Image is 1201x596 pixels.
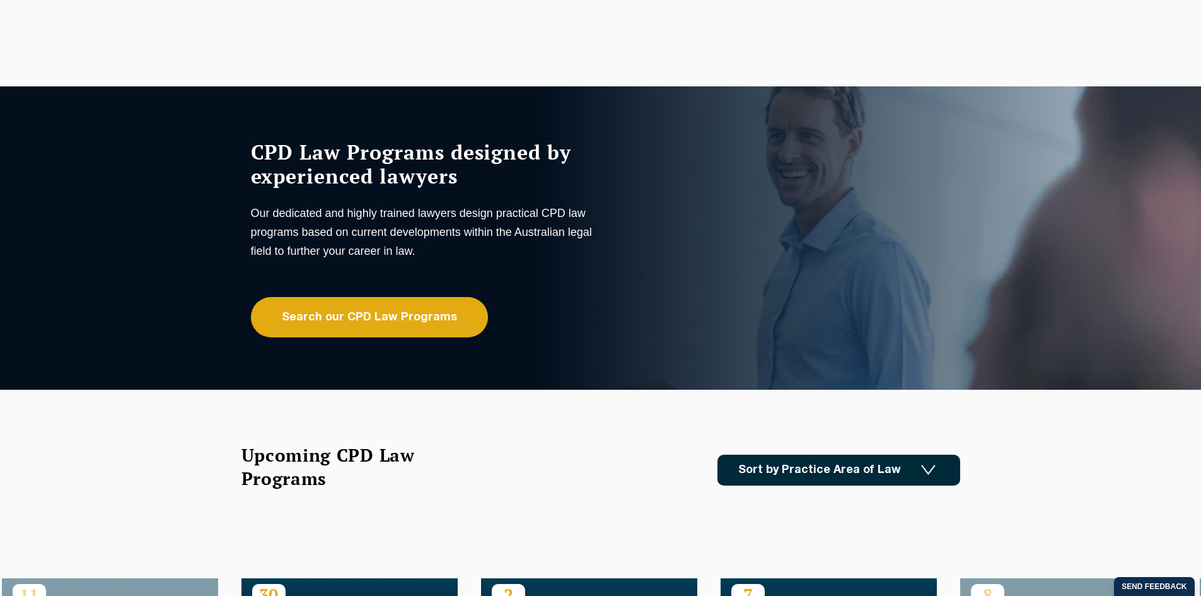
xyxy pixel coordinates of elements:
img: Icon [921,465,936,476]
a: Sort by Practice Area of Law [717,455,960,486]
p: Our dedicated and highly trained lawyers design practical CPD law programs based on current devel... [251,204,598,260]
h2: Upcoming CPD Law Programs [241,443,446,490]
a: Search our CPD Law Programs [251,297,488,337]
h1: CPD Law Programs designed by experienced lawyers [251,140,598,188]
